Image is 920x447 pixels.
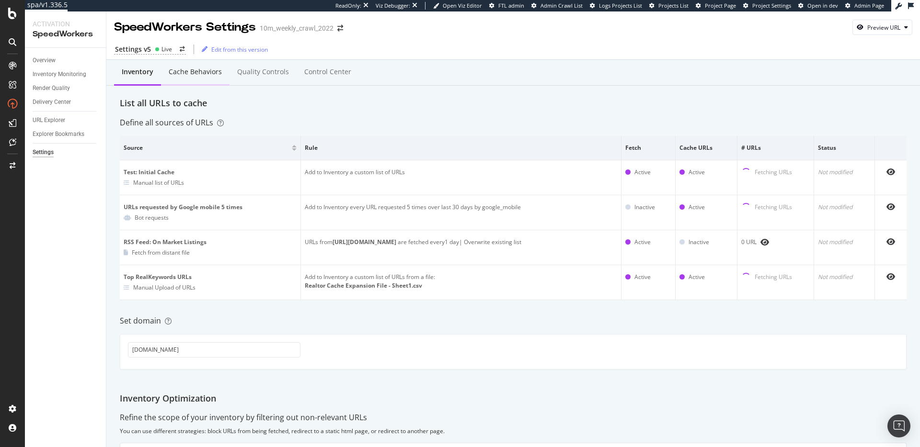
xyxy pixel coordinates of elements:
div: Edit from this version [211,45,268,54]
span: Project Settings [752,2,791,9]
div: Set domain [120,315,907,326]
div: Active [689,168,705,177]
div: URL Explorer [33,115,65,125]
div: Define all sources of URLs [120,117,224,128]
span: Open in dev [807,2,838,9]
div: Preview URL [867,23,900,32]
div: Active [634,273,651,281]
a: Project Settings [743,2,791,10]
div: Fetching URLs [755,168,792,178]
a: Admin Crawl List [531,2,583,10]
span: Source [124,144,289,152]
div: eye [886,273,895,280]
a: Overview [33,56,99,66]
a: Projects List [649,2,689,10]
div: Active [689,273,705,281]
span: Admin Page [854,2,884,9]
div: Activation [33,19,98,29]
a: Inventory Monitoring [33,69,99,79]
a: Open Viz Editor [433,2,482,10]
button: Edit from this version [198,42,268,57]
div: Open Intercom Messenger [887,414,910,437]
div: Fetching URLs [755,273,792,282]
span: Cache URLs [679,144,731,152]
td: Add to Inventory a custom list of URLs [301,160,621,195]
span: Open Viz Editor [443,2,482,9]
div: ReadOnly: [335,2,361,10]
div: Fetch from distant file [132,248,190,257]
div: eye [886,203,895,211]
div: Realtor Cache Expansion File - Sheet1.csv [305,281,617,290]
div: Test: Initial Cache [124,168,297,177]
td: Add to Inventory every URL requested 5 times over last 30 days by google_mobile [301,195,621,230]
button: Preview URL [852,20,912,35]
div: eye [886,238,895,246]
div: Fetching URLs [755,203,792,212]
div: Inventory [122,67,153,77]
div: You can use different strategies: block URLs from being fetched, redirect to a static html page, ... [120,427,907,435]
div: Inventory Monitoring [33,69,86,79]
div: Settings v5 [115,45,151,54]
div: Viz Debugger: [376,2,410,10]
div: SpeedWorkers Settings [114,19,256,35]
span: Admin Crawl List [540,2,583,9]
span: Rule [305,144,615,152]
div: URLs from are fetched every 1 day | Overwrite existing list [305,238,617,246]
div: URLs requested by Google mobile 5 times [124,203,297,212]
span: Projects List [658,2,689,9]
div: SpeedWorkers [33,29,98,40]
div: Render Quality [33,83,70,93]
div: Active [689,203,705,212]
div: RSS Feed: On Market Listings [124,238,297,246]
div: Explorer Bookmarks [33,129,84,139]
div: Manual list of URLs [133,179,184,187]
div: Manual Upload of URLs [133,283,195,291]
a: Delivery Center [33,97,99,107]
div: Live [161,45,172,53]
div: Not modified [818,203,871,212]
div: Active [634,238,651,246]
div: Not modified [818,168,871,177]
a: Admin Page [845,2,884,10]
div: Not modified [818,273,871,281]
div: Cache behaviors [169,67,222,77]
span: Project Page [705,2,736,9]
a: Render Quality [33,83,99,93]
div: Inactive [689,238,709,246]
div: Inventory Optimization [120,392,907,405]
a: URL Explorer [33,115,99,125]
div: Active [634,168,651,177]
div: arrow-right-arrow-left [180,46,185,52]
div: 10m_weekly_crawl_2022 [260,23,333,33]
a: Logs Projects List [590,2,642,10]
div: eye [760,238,769,246]
div: Quality Controls [237,67,289,77]
span: # URLs [741,144,807,152]
a: Open in dev [798,2,838,10]
div: eye [886,168,895,176]
span: Fetch [625,144,669,152]
div: Control Center [304,67,351,77]
a: Explorer Bookmarks [33,129,99,139]
div: Refine the scope of your inventory by filtering out non-relevant URLs [120,412,367,423]
a: Project Page [696,2,736,10]
a: Settings [33,147,99,157]
div: Top RealKeywords URLs [124,273,297,281]
div: Inactive [634,203,655,212]
div: Add to Inventory a custom list of URLs from a file: [305,273,617,281]
span: Logs Projects List [599,2,642,9]
div: Bot requests [135,213,169,222]
div: Not modified [818,238,871,246]
span: Status [818,144,868,152]
div: List all URLs to cache [120,97,907,110]
div: Overview [33,56,56,66]
div: Delivery Center [33,97,71,107]
div: Settings [33,147,54,157]
span: FTL admin [498,2,524,9]
a: FTL admin [489,2,524,10]
div: 0 URL [741,238,810,246]
b: [URL][DOMAIN_NAME] [333,238,396,246]
div: arrow-right-arrow-left [337,25,343,32]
